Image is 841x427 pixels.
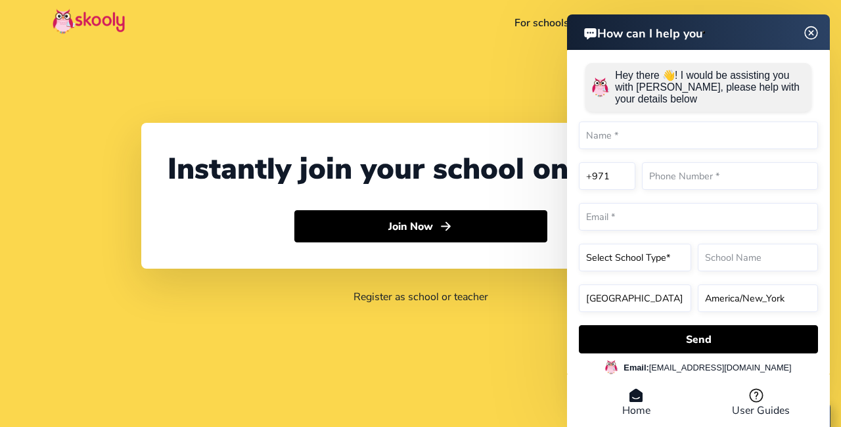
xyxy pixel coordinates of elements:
[53,9,125,34] img: Skooly
[353,290,488,304] a: Register as school or teacher
[506,12,578,34] a: For schools
[769,12,788,34] button: menu outline
[439,219,453,233] ion-icon: arrow forward outline
[577,12,665,34] a: Teach a course
[665,12,716,34] a: Signup
[716,12,760,34] a: Login
[168,149,673,189] div: Instantly join your school on Skooly
[294,210,547,243] button: Join Nowarrow forward outline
